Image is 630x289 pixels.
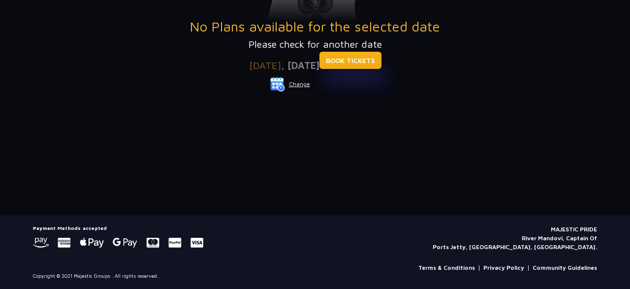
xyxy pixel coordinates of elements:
p: Copyright © 2021 Majestic Groups . All rights reserved. [33,272,158,280]
h5: Payment Methods accepted [33,225,203,231]
h3: No Plans available for the selected date [33,18,597,35]
p: MAJESTIC PRIDE River Mandovi, Captain Of Ports Jetty, [GEOGRAPHIC_DATA], [GEOGRAPHIC_DATA]. [433,225,597,252]
span: , [DATE] [281,60,319,71]
button: Change [270,76,311,92]
a: Privacy Policy [483,263,524,272]
p: Please check for another date [33,37,597,52]
a: Terms & Conditions [418,263,475,272]
span: [DATE] [249,60,281,71]
a: Community Guidelines [533,263,597,272]
a: BOOK TICKETS [319,52,381,69]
